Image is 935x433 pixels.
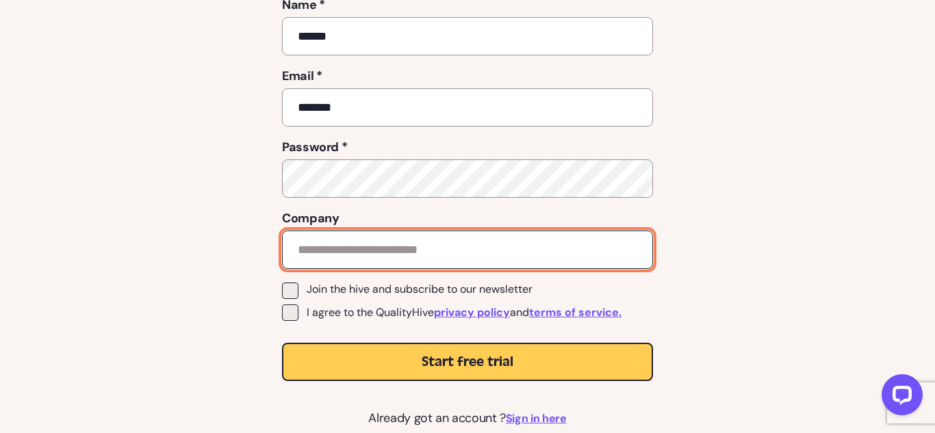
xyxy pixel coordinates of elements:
[282,408,653,428] p: Already got an account ?
[282,343,653,381] button: Start free trial
[434,304,510,321] a: privacy policy
[282,209,653,228] label: Company
[282,137,653,157] label: Password *
[282,66,653,86] label: Email *
[307,283,533,296] span: Join the hive and subscribe to our newsletter
[871,369,928,426] iframe: LiveChat chat widget
[307,304,622,321] span: I agree to the QualityHive and
[529,304,622,321] a: terms of service.
[422,352,513,371] span: Start free trial
[506,410,567,427] a: Sign in here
